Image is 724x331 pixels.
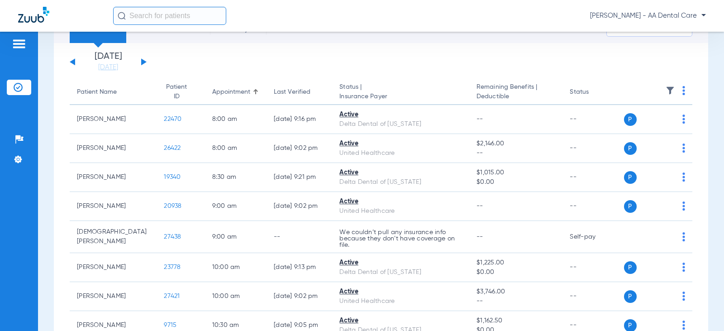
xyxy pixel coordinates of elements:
img: group-dot-blue.svg [682,173,685,182]
span: -- [476,149,555,158]
td: Self-pay [562,221,624,253]
p: We couldn’t pull any insurance info because they don’t have coverage on file. [339,229,462,248]
img: group-dot-blue.svg [682,86,685,95]
td: -- [562,134,624,163]
span: P [624,290,637,303]
span: -- [476,234,483,240]
div: Appointment [212,87,250,97]
td: -- [562,192,624,221]
span: $1,162.50 [476,316,555,326]
img: group-dot-blue.svg [682,201,685,211]
td: 9:00 AM [205,192,267,221]
td: -- [562,282,624,311]
td: [PERSON_NAME] [70,282,157,311]
td: [PERSON_NAME] [70,105,157,134]
td: [PERSON_NAME] [70,253,157,282]
td: 8:00 AM [205,105,267,134]
span: -- [476,297,555,306]
img: group-dot-blue.svg [682,232,685,241]
td: 8:30 AM [205,163,267,192]
div: Active [339,197,462,206]
img: group-dot-blue.svg [682,144,685,153]
span: 20938 [164,203,181,209]
div: United Healthcare [339,297,462,306]
span: P [624,142,637,155]
span: [PERSON_NAME] - AA Dental Care [590,11,706,20]
span: 22470 [164,116,181,122]
span: P [624,113,637,126]
span: P [624,200,637,213]
div: Patient ID [164,82,197,101]
div: Delta Dental of [US_STATE] [339,268,462,277]
img: group-dot-blue.svg [682,263,685,272]
td: [DEMOGRAPHIC_DATA][PERSON_NAME] [70,221,157,253]
span: $2,146.00 [476,139,555,149]
li: [DATE] [81,52,135,72]
th: Remaining Benefits | [469,80,562,105]
span: P [624,261,637,274]
div: Delta Dental of [US_STATE] [339,177,462,187]
td: [DATE] 9:16 PM [267,105,332,134]
td: -- [267,221,332,253]
div: Last Verified [274,87,310,97]
div: Active [339,139,462,149]
span: $3,746.00 [476,287,555,297]
span: Deductible [476,92,555,101]
div: Active [339,258,462,268]
img: filter.svg [666,86,675,95]
td: [DATE] 9:13 PM [267,253,332,282]
td: 10:00 AM [205,282,267,311]
td: [PERSON_NAME] [70,134,157,163]
th: Status [562,80,624,105]
td: [PERSON_NAME] [70,192,157,221]
span: 9715 [164,322,176,328]
img: group-dot-blue.svg [682,292,685,301]
td: 9:00 AM [205,221,267,253]
span: 19340 [164,174,181,180]
td: 8:00 AM [205,134,267,163]
td: [PERSON_NAME] [70,163,157,192]
span: $1,225.00 [476,258,555,268]
td: [DATE] 9:02 PM [267,282,332,311]
div: Patient Name [77,87,149,97]
div: Active [339,316,462,326]
div: Patient Name [77,87,117,97]
div: United Healthcare [339,149,462,158]
span: Insurance Payer [339,92,462,101]
div: Patient ID [164,82,189,101]
td: -- [562,105,624,134]
img: hamburger-icon [12,38,26,49]
span: 26422 [164,145,181,151]
span: -- [476,116,483,122]
span: 27438 [164,234,181,240]
img: Search Icon [118,12,126,20]
th: Status | [332,80,469,105]
img: Zuub Logo [18,7,49,23]
div: Active [339,110,462,120]
img: group-dot-blue.svg [682,115,685,124]
div: United Healthcare [339,206,462,216]
div: Delta Dental of [US_STATE] [339,120,462,129]
span: P [624,171,637,184]
td: 10:00 AM [205,253,267,282]
span: $1,015.00 [476,168,555,177]
img: group-dot-blue.svg [682,321,685,330]
td: [DATE] 9:02 PM [267,134,332,163]
td: [DATE] 9:21 PM [267,163,332,192]
td: [DATE] 9:02 PM [267,192,332,221]
td: -- [562,163,624,192]
div: Appointment [212,87,260,97]
td: -- [562,253,624,282]
div: Active [339,168,462,177]
span: $0.00 [476,177,555,187]
div: Active [339,287,462,297]
span: 23778 [164,264,181,270]
span: 27421 [164,293,180,299]
span: -- [476,203,483,209]
input: Search for patients [113,7,226,25]
span: $0.00 [476,268,555,277]
a: [DATE] [81,63,135,72]
div: Last Verified [274,87,325,97]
